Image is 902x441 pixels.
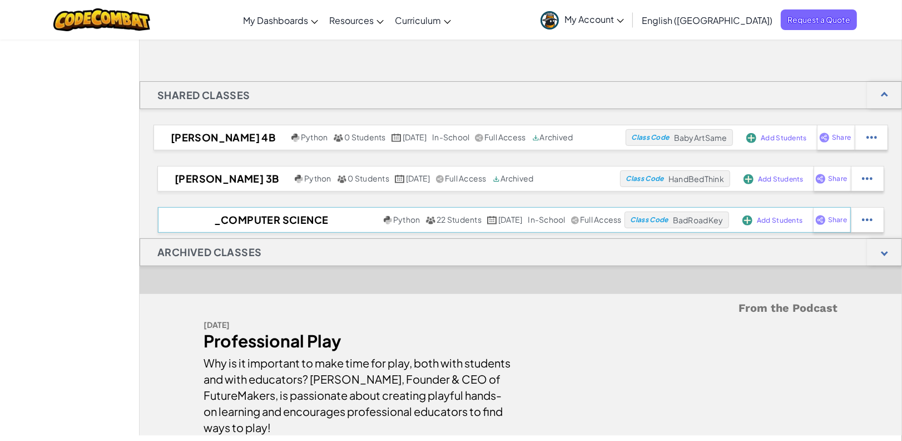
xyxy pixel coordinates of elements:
[393,214,420,224] span: Python
[344,132,385,142] span: 0 Students
[204,333,513,349] div: Professional Play
[528,215,566,225] div: in-school
[674,133,727,143] span: BabyArtSame
[432,133,469,143] div: in-school
[237,5,324,35] a: My Dashboards
[862,174,873,184] img: IconStudentEllipsis.svg
[819,133,830,143] img: IconShare_Purple.svg
[445,173,487,183] span: Full Access
[140,81,267,109] h1: Shared Classes
[631,134,669,141] span: Class Code
[532,133,573,143] div: Archived
[295,175,303,183] img: python.png
[571,216,579,224] img: IconShare_Gray.svg
[828,217,847,223] span: Share
[384,216,392,224] img: python.png
[541,11,559,30] img: avatar
[333,134,343,142] img: MultipleUsers.png
[243,14,308,26] span: My Dashboards
[815,215,826,225] img: IconShare_Purple.svg
[862,215,873,225] img: IconStudentEllipsis.svg
[673,215,723,225] span: BadRoadKey
[291,134,300,142] img: python.png
[337,175,347,183] img: MultipleUsers.png
[395,14,441,26] span: Curriculum
[403,132,427,142] span: [DATE]
[395,175,405,183] img: calendar.svg
[391,134,402,142] img: calendar.svg
[158,212,625,228] a: _Computer Science [PERSON_NAME] Python 22 Students [DATE] in-school Full Access
[580,214,622,224] span: Full Access
[758,176,804,183] span: Add Students
[746,133,756,143] img: IconAddStudents.svg
[301,132,328,142] span: Python
[642,14,772,26] span: English ([GEOGRAPHIC_DATA])
[487,216,497,224] img: calendar.svg
[535,2,630,37] a: My Account
[484,132,526,142] span: Full Access
[828,175,847,182] span: Share
[757,217,802,224] span: Add Students
[832,134,851,141] span: Share
[630,217,668,223] span: Class Code
[742,215,752,226] img: IconAddStudents.svg
[324,5,389,35] a: Resources
[425,216,435,224] img: MultipleUsers.png
[492,175,500,183] img: IconArchive.svg
[406,173,430,183] span: [DATE]
[564,13,624,25] span: My Account
[498,214,522,224] span: [DATE]
[204,300,838,317] h5: From the Podcast
[158,212,381,228] h2: _Computer Science [PERSON_NAME]
[304,173,331,183] span: Python
[53,8,151,31] img: CodeCombat logo
[492,174,534,184] div: Archived
[532,134,540,142] img: IconArchive.svg
[761,135,806,141] span: Add Students
[204,317,513,333] div: [DATE]
[437,214,482,224] span: 22 Students
[626,175,663,182] span: Class Code
[668,174,724,184] span: HandBedThink
[158,170,292,187] h2: [PERSON_NAME] 3B
[154,129,289,146] h2: [PERSON_NAME] 4B
[636,5,778,35] a: English ([GEOGRAPHIC_DATA])
[781,9,857,30] a: Request a Quote
[436,175,444,183] img: IconShare_Gray.svg
[389,5,457,35] a: Curriculum
[475,134,483,142] img: IconShare_Gray.svg
[329,14,374,26] span: Resources
[348,173,389,183] span: 0 Students
[744,174,754,184] img: IconAddStudents.svg
[866,133,877,143] img: IconStudentEllipsis.svg
[140,238,279,266] h1: Archived Classes
[815,174,826,184] img: IconShare_Purple.svg
[204,349,513,435] div: Why is it important to make time for play, both with students and with educators? [PERSON_NAME], ...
